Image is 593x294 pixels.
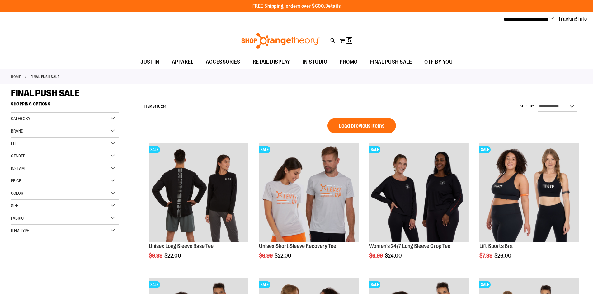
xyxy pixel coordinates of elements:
a: APPAREL [166,55,200,69]
a: IN STUDIO [297,55,334,69]
button: Account menu [551,16,554,22]
span: FINAL PUSH SALE [370,55,412,69]
span: $22.00 [164,253,182,259]
a: PROMO [333,55,364,69]
div: product [366,140,472,275]
span: Fit [11,141,16,146]
a: Lift Sports Bra [479,243,513,249]
a: Main view of 2024 October Lift Sports BraSALE [479,143,579,243]
span: SALE [369,281,380,288]
a: Product image for Unisex Long Sleeve Base TeeSALE [149,143,248,243]
span: 214 [161,104,167,109]
span: ACCESSORIES [206,55,240,69]
span: $26.00 [494,253,512,259]
a: Details [325,3,341,9]
span: SALE [369,146,380,153]
span: $7.99 [479,253,493,259]
strong: Shopping Options [11,99,119,113]
span: SALE [149,281,160,288]
a: FINAL PUSH SALE [364,55,418,69]
div: product [146,140,252,275]
img: Shop Orangetheory [240,33,321,49]
label: Sort By [520,104,534,109]
span: Category [11,116,30,121]
span: SALE [259,281,270,288]
span: SALE [149,146,160,153]
a: RETAIL DISPLAY [247,55,297,69]
span: Load previous items [339,123,384,129]
p: FREE Shipping, orders over $600. [252,3,341,10]
span: 5 [348,37,351,44]
span: OTF BY YOU [424,55,453,69]
span: Item Type [11,228,29,233]
span: Fabric [11,216,24,221]
span: $24.00 [385,253,403,259]
a: Unisex Short Sleeve Recovery Tee [259,243,336,249]
div: product [476,140,582,275]
span: Inseam [11,166,25,171]
a: Home [11,74,21,80]
span: RETAIL DISPLAY [253,55,290,69]
a: Tracking Info [558,16,587,22]
span: Size [11,203,18,208]
span: SALE [479,281,491,288]
span: SALE [479,146,491,153]
span: JUST IN [140,55,159,69]
h2: Items to [144,102,167,111]
a: OTF BY YOU [418,55,459,69]
a: JUST IN [134,55,166,69]
span: $6.99 [259,253,274,259]
span: PROMO [340,55,358,69]
strong: FINAL PUSH SALE [31,74,60,80]
span: SALE [259,146,270,153]
a: Unisex Long Sleeve Base Tee [149,243,214,249]
img: Product image for Womens 24/7 LS Crop Tee [369,143,469,242]
div: product [256,140,362,275]
a: ACCESSORIES [200,55,247,69]
a: Product image for Unisex Short Sleeve Recovery TeeSALE [259,143,359,243]
span: $22.00 [275,253,292,259]
img: Main view of 2024 October Lift Sports Bra [479,143,579,242]
span: Gender [11,153,26,158]
span: 1 [155,104,156,109]
a: Women's 24/7 Long Sleeve Crop Tee [369,243,450,249]
button: Load previous items [327,118,396,133]
a: Product image for Womens 24/7 LS Crop TeeSALE [369,143,469,243]
span: Color [11,191,23,196]
span: Price [11,178,21,183]
span: IN STUDIO [303,55,327,69]
span: $6.99 [369,253,384,259]
span: FINAL PUSH SALE [11,88,79,98]
span: Brand [11,128,23,133]
img: Product image for Unisex Short Sleeve Recovery Tee [259,143,359,242]
span: $9.99 [149,253,163,259]
span: APPAREL [172,55,194,69]
img: Product image for Unisex Long Sleeve Base Tee [149,143,248,242]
